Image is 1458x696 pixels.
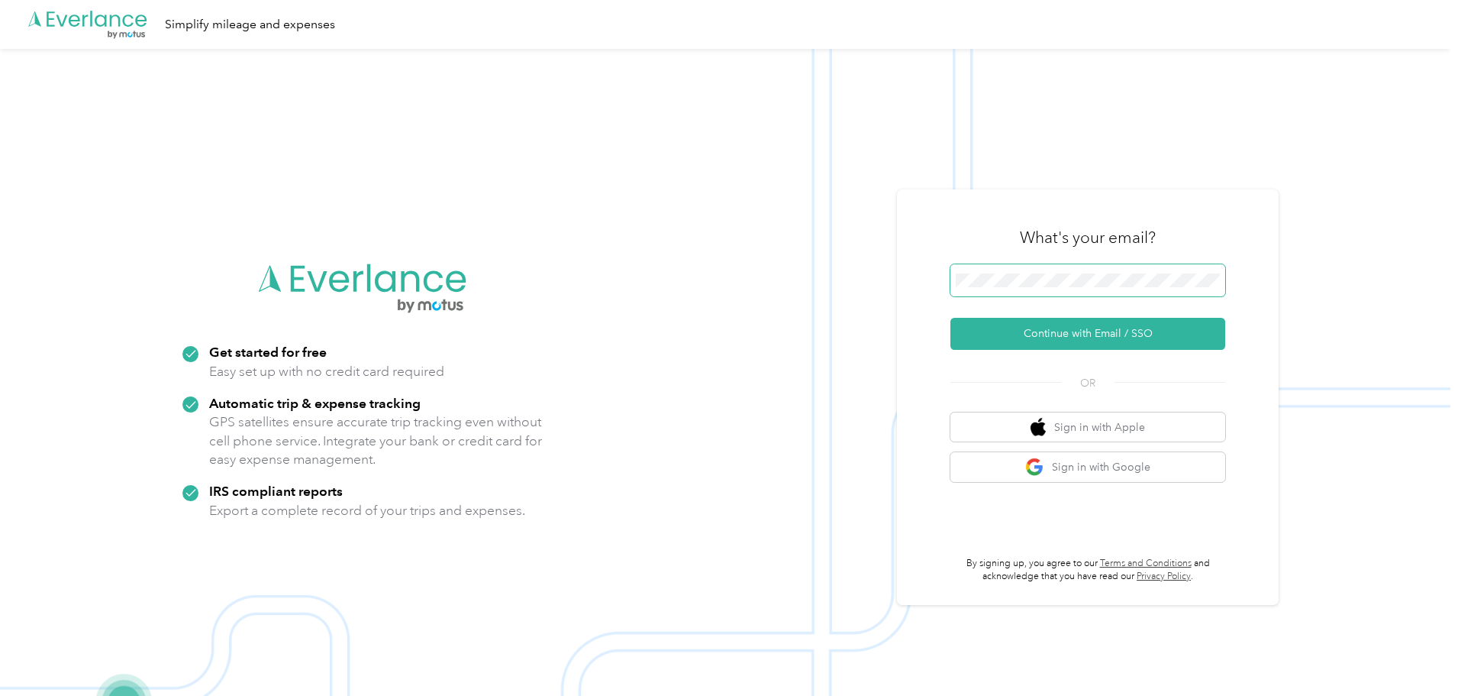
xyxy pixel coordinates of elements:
[165,15,335,34] div: Simplify mileage and expenses
[209,413,543,469] p: GPS satellites ensure accurate trip tracking even without cell phone service. Integrate your bank...
[950,413,1225,442] button: apple logoSign in with Apple
[209,344,327,360] strong: Get started for free
[950,452,1225,482] button: google logoSign in with Google
[950,318,1225,350] button: Continue with Email / SSO
[209,483,343,499] strong: IRS compliant reports
[209,362,444,381] p: Easy set up with no credit card required
[209,395,421,411] strong: Automatic trip & expense tracking
[209,501,525,520] p: Export a complete record of your trips and expenses.
[1100,558,1192,569] a: Terms and Conditions
[1025,458,1044,477] img: google logo
[950,557,1225,584] p: By signing up, you agree to our and acknowledge that you have read our .
[1031,418,1046,437] img: apple logo
[1020,227,1156,248] h3: What's your email?
[1137,571,1191,582] a: Privacy Policy
[1061,375,1114,391] span: OR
